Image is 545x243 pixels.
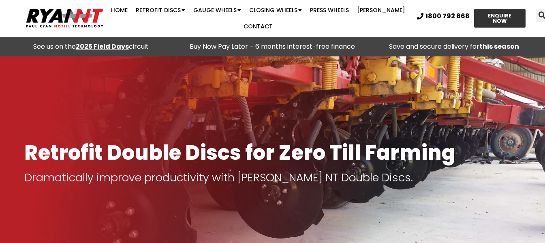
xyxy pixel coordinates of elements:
a: [PERSON_NAME] [353,2,409,18]
a: ENQUIRE NOW [474,9,526,28]
a: 1800 792 668 [417,13,470,19]
nav: Menu [106,2,411,34]
strong: this season [479,42,519,51]
a: Home [107,2,132,18]
a: Gauge Wheels [189,2,245,18]
span: ENQUIRE NOW [481,13,518,24]
p: Buy Now Pay Later – 6 months interest-free finance [186,41,359,52]
p: Dramatically improve productivity with [PERSON_NAME] NT Double Discs. [24,172,521,183]
img: Ryan NT logo [24,6,105,31]
h1: Retrofit Double Discs for Zero Till Farming [24,142,521,164]
a: 2025 Field Days [76,42,129,51]
span: 1800 792 668 [425,13,470,19]
a: Retrofit Discs [132,2,189,18]
a: Press Wheels [306,2,353,18]
a: Contact [239,18,277,34]
div: See us on the circuit [4,41,177,52]
p: Save and secure delivery for [368,41,541,52]
a: Closing Wheels [245,2,306,18]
